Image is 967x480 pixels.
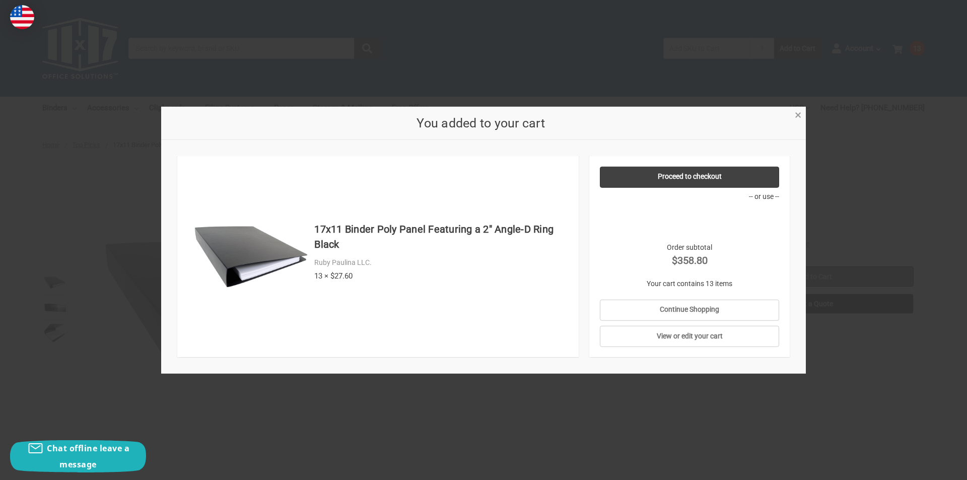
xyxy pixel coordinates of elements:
div: Ruby Paulina LLC. [314,257,568,268]
button: Chat offline leave a message [10,440,146,472]
div: 13 × $27.60 [314,270,568,282]
a: Proceed to checkout [600,166,780,187]
a: Close [793,109,803,119]
span: Chat offline leave a message [47,443,129,470]
img: 17x11 Binder Poly Panel Featuring a 2" Angle-D Ring Black [193,198,309,315]
img: duty and tax information for United States [10,5,34,29]
h4: 17x11 Binder Poly Panel Featuring a 2" Angle-D Ring Black [314,222,568,252]
h2: You added to your cart [177,113,785,132]
div: Order subtotal [600,242,780,267]
p: -- or use -- [600,191,780,201]
strong: $358.80 [600,252,780,267]
span: × [795,108,801,122]
a: Continue Shopping [600,299,780,320]
p: Your cart contains 13 items [600,278,780,289]
a: View or edit your cart [600,326,780,347]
